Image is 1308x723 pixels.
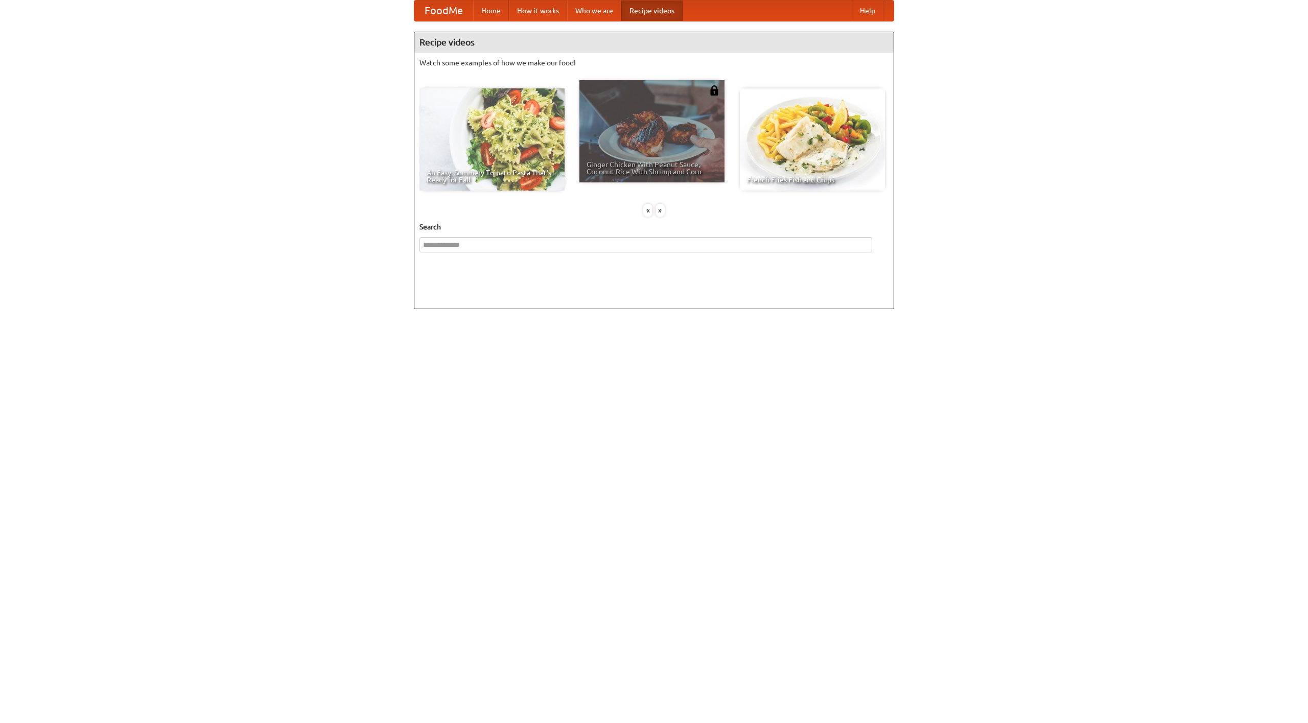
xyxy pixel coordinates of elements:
[419,222,889,232] h5: Search
[419,88,565,191] a: An Easy, Summery Tomato Pasta That's Ready for Fall
[852,1,883,21] a: Help
[621,1,683,21] a: Recipe videos
[709,85,719,96] img: 483408.png
[643,204,652,217] div: «
[419,58,889,68] p: Watch some examples of how we make our food!
[414,32,894,53] h4: Recipe videos
[656,204,665,217] div: »
[567,1,621,21] a: Who we are
[509,1,567,21] a: How it works
[740,88,885,191] a: French Fries Fish and Chips
[473,1,509,21] a: Home
[427,169,557,183] span: An Easy, Summery Tomato Pasta That's Ready for Fall
[414,1,473,21] a: FoodMe
[747,176,878,183] span: French Fries Fish and Chips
